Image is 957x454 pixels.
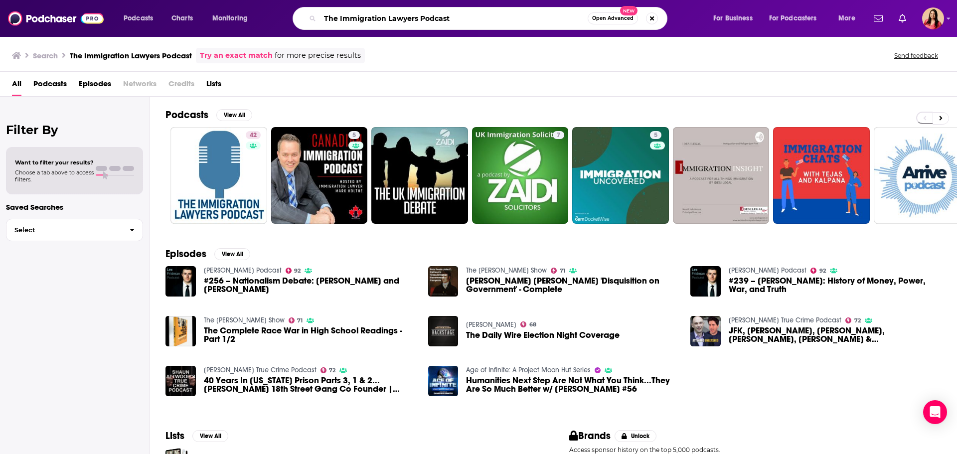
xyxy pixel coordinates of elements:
[428,266,459,297] img: Pete Reads John C. Calhoun's 'Disquisition on Government' - Complete
[123,76,157,96] span: Networks
[569,446,941,454] p: Access sponsor history on the top 5,000 podcasts.
[165,316,196,346] img: The Complete Race War in High School Readings - Part 1/2
[428,316,459,346] a: The Daily Wire Election Night Coverage
[529,322,536,327] span: 68
[729,326,941,343] a: JFK, Meghan Markle, Klaus Schwab, Elon Musk, Chris Hansen & Big Herc: Attwood Unleashed 85 Xmas S...
[216,109,252,121] button: View All
[15,169,94,183] span: Choose a tab above to access filters.
[895,10,910,27] a: Show notifications dropdown
[165,430,184,442] h2: Lists
[854,318,861,323] span: 72
[520,321,536,327] a: 68
[923,400,947,424] div: Open Intercom Messenger
[466,331,620,339] a: The Daily Wire Election Night Coverage
[615,430,657,442] button: Unlock
[214,248,250,260] button: View All
[428,366,459,396] img: Humanities Next Step Are Not What You Think...They Are So Much Better w/ Chris Stott #56
[204,366,317,374] a: Shaun Attwoods True Crime Podcast
[33,51,58,60] h3: Search
[204,376,416,393] a: 40 Years In California Prison Parts 3, 1 & 2... Joey Torres 18th Street Gang Co Founder | Podcast...
[165,248,250,260] a: EpisodesView All
[472,127,569,224] a: 7
[870,10,887,27] a: Show notifications dropdown
[33,76,67,96] a: Podcasts
[165,248,206,260] h2: Episodes
[922,7,944,29] span: Logged in as michelle.weinfurt
[320,10,588,26] input: Search podcasts, credits, & more...
[650,131,661,139] a: 5
[6,219,143,241] button: Select
[204,376,416,393] span: 40 Years In [US_STATE] Prison Parts 3, 1 & 2... [PERSON_NAME] 18th Street Gang Co Founder | Podca...
[922,7,944,29] img: User Profile
[165,366,196,396] img: 40 Years In California Prison Parts 3, 1 & 2... Joey Torres 18th Street Gang Co Founder | Podcast...
[729,277,941,294] span: #239 – [PERSON_NAME]: History of Money, Power, War, and Truth
[690,266,721,297] img: #239 – Niall Ferguson: History of Money, Power, War, and Truth
[690,316,721,346] img: JFK, Meghan Markle, Klaus Schwab, Elon Musk, Chris Hansen & Big Herc: Attwood Unleashed 85 Xmas S...
[729,266,806,275] a: Lex Fridman Podcast
[466,277,678,294] a: Pete Reads John C. Calhoun's 'Disquisition on Government' - Complete
[250,131,257,141] span: 42
[560,269,565,273] span: 71
[289,317,303,323] a: 71
[466,320,516,329] a: Candace Owens
[551,268,565,274] a: 71
[206,76,221,96] a: Lists
[6,202,143,212] p: Saved Searches
[204,266,282,275] a: Lex Fridman Podcast
[588,12,638,24] button: Open AdvancedNew
[922,7,944,29] button: Show profile menu
[352,131,356,141] span: 5
[246,131,261,139] a: 42
[592,16,634,21] span: Open Advanced
[891,51,941,60] button: Send feedback
[286,268,301,274] a: 92
[165,109,208,121] h2: Podcasts
[168,76,194,96] span: Credits
[466,366,591,374] a: Age of Infinite: A Project Moon Hut Series
[8,9,104,28] img: Podchaser - Follow, Share and Rate Podcasts
[557,131,560,141] span: 7
[838,11,855,25] span: More
[15,159,94,166] span: Want to filter your results?
[763,10,831,26] button: open menu
[302,7,677,30] div: Search podcasts, credits, & more...
[271,127,368,224] a: 5
[204,316,285,324] a: The Pete Quiñones Show
[12,76,21,96] span: All
[204,277,416,294] a: #256 – Nationalism Debate: Yaron Brook and Yoram Hazony
[170,127,267,224] a: 42
[204,277,416,294] span: #256 – Nationalism Debate: [PERSON_NAME] and [PERSON_NAME]
[294,269,301,273] span: 92
[572,127,669,224] a: 5
[654,131,657,141] span: 5
[706,10,765,26] button: open menu
[553,131,564,139] a: 7
[204,326,416,343] span: The Complete Race War in High School Readings - Part 1/2
[569,430,611,442] h2: Brands
[70,51,192,60] h3: The Immigration Lawyers Podcast
[205,10,261,26] button: open menu
[466,376,678,393] a: Humanities Next Step Are Not What You Think...They Are So Much Better w/ Chris Stott #56
[348,131,360,139] a: 5
[466,266,547,275] a: The Pete Quiñones Show
[6,227,122,233] span: Select
[171,11,193,25] span: Charts
[165,266,196,297] img: #256 – Nationalism Debate: Yaron Brook and Yoram Hazony
[275,50,361,61] span: for more precise results
[165,109,252,121] a: PodcastsView All
[729,326,941,343] span: JFK, [PERSON_NAME], [PERSON_NAME], [PERSON_NAME], [PERSON_NAME] & [PERSON_NAME]: [PERSON_NAME] Un...
[845,317,861,323] a: 72
[165,430,228,442] a: ListsView All
[320,367,336,373] a: 72
[124,11,153,25] span: Podcasts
